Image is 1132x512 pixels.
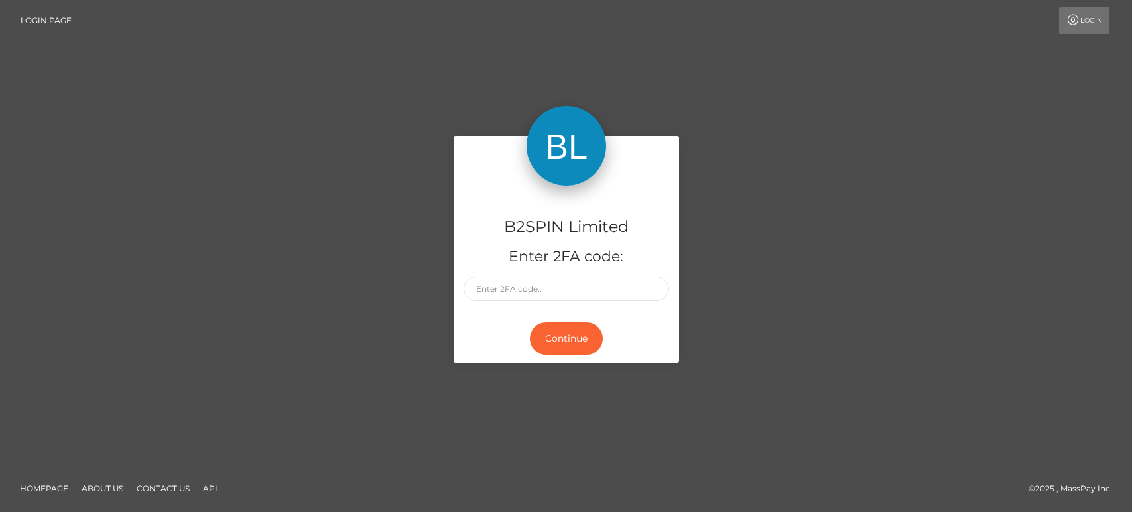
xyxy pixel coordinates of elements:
h4: B2SPIN Limited [464,216,669,239]
a: Contact Us [131,478,195,499]
button: Continue [530,322,603,355]
input: Enter 2FA code.. [464,277,669,301]
h5: Enter 2FA code: [464,247,669,267]
img: B2SPIN Limited [527,106,606,186]
a: Homepage [15,478,74,499]
div: © 2025 , MassPay Inc. [1029,481,1122,496]
a: Login [1059,7,1109,34]
a: API [198,478,223,499]
a: About Us [76,478,129,499]
a: Login Page [21,7,72,34]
